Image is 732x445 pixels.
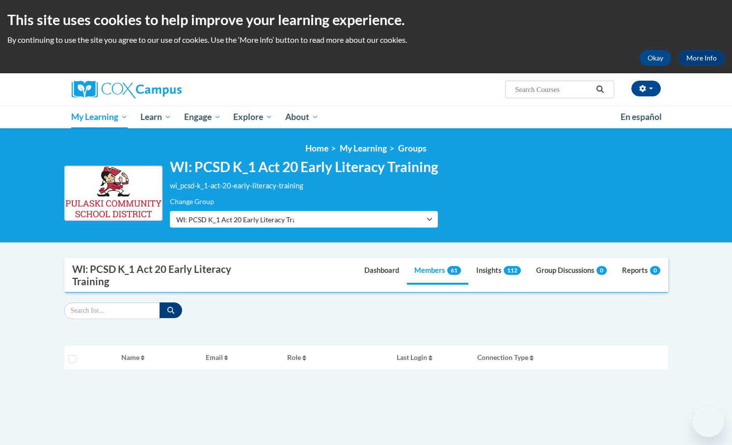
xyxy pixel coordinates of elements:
span: WI: PCSD K_1 Act 20 Early Literacy Training [176,214,294,225]
span: Explore [233,111,272,123]
h2: This site uses cookies to help improve your learning experience. [7,10,725,30]
button: WI: PCSD K_1 Act 20 Early Literacy Training [170,211,438,228]
span: Connection Type [477,353,528,361]
a: Insights112 [469,258,528,285]
span: 0 [650,266,660,275]
a: Dashboard [357,258,407,285]
iframe: Button to launch messaging window [693,406,724,437]
a: My Learning [65,106,135,128]
a: My Learning [340,143,387,153]
a: Members61 [407,258,468,285]
span: My Learning [71,111,128,123]
button: Account Settings [631,81,661,96]
span: Learn [140,111,171,123]
button: Name [121,350,198,365]
label: Change Group [170,196,214,207]
a: Reports0 [615,258,668,285]
a: Groups [398,143,427,153]
input: Search [64,302,160,319]
button: Email [206,350,279,365]
input: Search Courses [514,84,593,95]
a: About [279,106,325,128]
input: Select all users [68,355,76,363]
span: 0 [596,266,607,275]
img: Cox Campus [72,81,182,98]
a: Explore [227,106,279,128]
h2: WI: PCSD K_1 Act 20 Early Literacy Training [170,159,438,176]
button: Okay [640,50,671,66]
span: Name [121,353,139,361]
span: Email [206,353,223,361]
button: Role [287,350,352,365]
a: More Info [678,50,725,66]
button: Connection Type [477,350,643,365]
a: En español [614,107,668,127]
span: 61 [447,266,461,275]
a: Engage [178,106,227,128]
span: En español [621,112,662,122]
div: Main menu [57,106,676,128]
a: Home [305,143,328,153]
a: Learn [134,106,178,128]
button: Last Login [360,350,470,365]
div: wi_pcsd-k_1-act-20-early-literacy-training [170,180,438,191]
div: WI: PCSD K_1 Act 20 Early Literacy Training [72,263,269,287]
button: Search [593,84,607,95]
span: About [285,111,319,123]
span: Last Login [397,353,427,361]
button: Search [160,302,182,318]
span: 112 [504,266,521,275]
span: Role [287,353,301,361]
span: Engage [184,111,221,123]
a: Group Discussions0 [529,258,614,285]
p: By continuing to use the site you agree to our use of cookies. Use the ‘More info’ button to read... [7,34,725,45]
